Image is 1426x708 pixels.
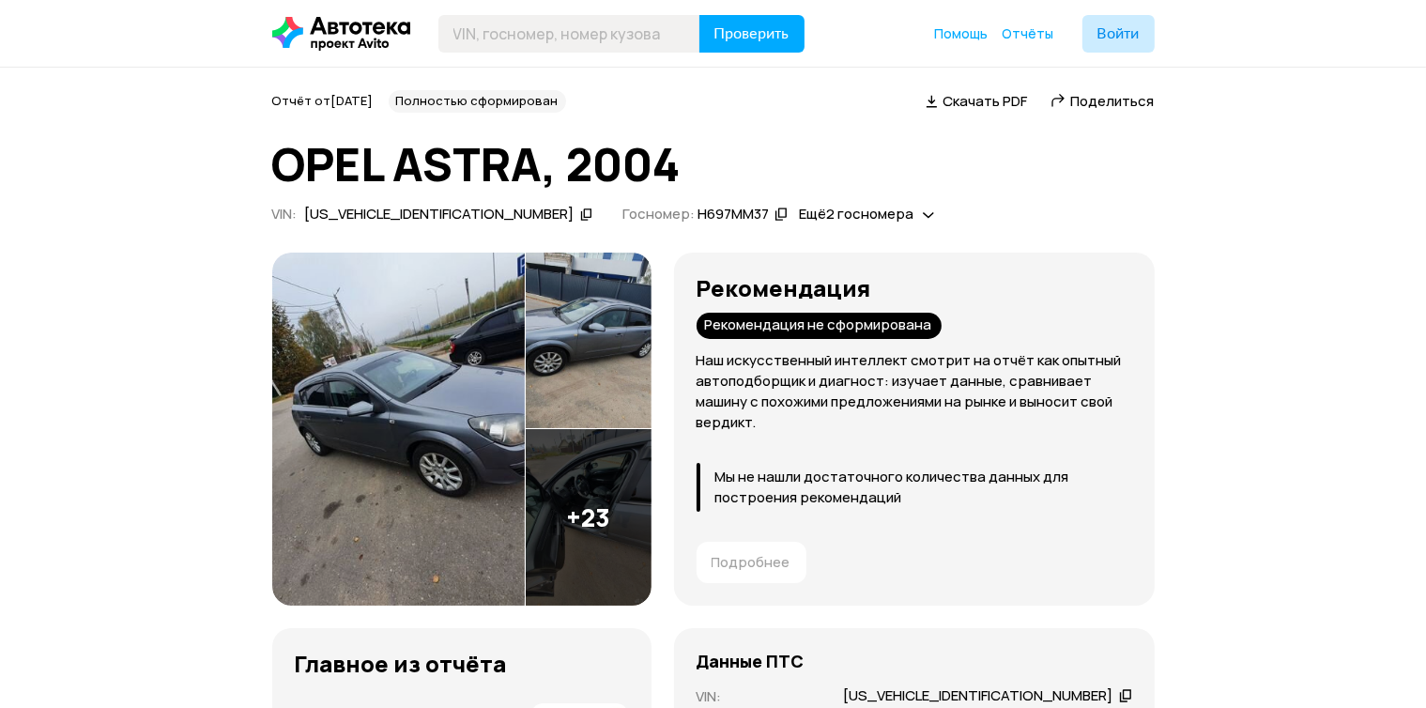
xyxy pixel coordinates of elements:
[926,91,1028,111] a: Скачать PDF
[389,90,566,113] div: Полностью сформирован
[935,24,989,43] a: Помощь
[698,205,769,224] div: Н697ММ37
[438,15,700,53] input: VIN, госномер, номер кузова
[697,275,1132,301] h3: Рекомендация
[697,350,1132,433] p: Наш искусственный интеллект смотрит на отчёт как опытный автоподборщик и диагност: изучает данные...
[1003,24,1054,43] a: Отчёты
[714,26,790,41] span: Проверить
[272,92,374,109] span: Отчёт от [DATE]
[844,686,1113,706] div: [US_VEHICLE_IDENTIFICATION_NUMBER]
[622,204,695,223] span: Госномер:
[305,205,575,224] div: [US_VEHICLE_IDENTIFICATION_NUMBER]
[1003,24,1054,42] span: Отчёты
[697,313,942,339] div: Рекомендация не сформирована
[272,204,298,223] span: VIN :
[295,651,629,677] h3: Главное из отчёта
[715,467,1132,508] p: Мы не нашли достаточного количества данных для построения рекомендаций
[1071,91,1155,111] span: Поделиться
[272,139,1155,190] h1: OPEL ASTRA, 2004
[1050,91,1155,111] a: Поделиться
[935,24,989,42] span: Помощь
[1082,15,1155,53] button: Войти
[699,15,805,53] button: Проверить
[799,204,913,223] span: Ещё 2 госномера
[697,651,805,671] h4: Данные ПТС
[943,91,1028,111] span: Скачать PDF
[1097,26,1140,41] span: Войти
[697,686,821,707] p: VIN :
